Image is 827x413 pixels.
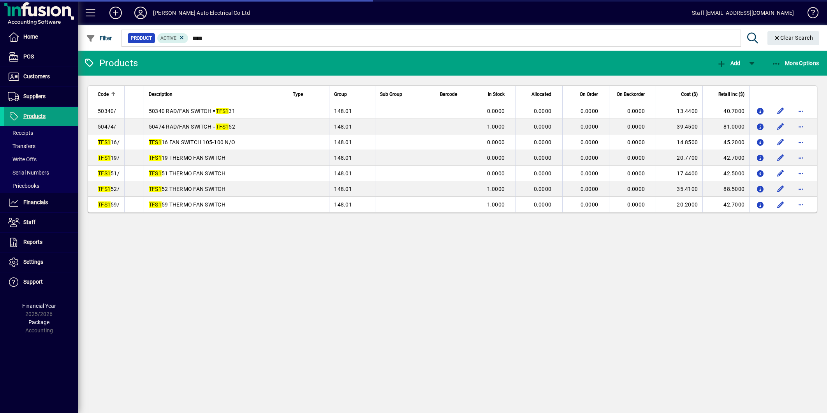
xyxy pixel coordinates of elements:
[98,201,120,208] span: 59/
[487,170,505,176] span: 0.0000
[774,136,787,148] button: Edit
[84,57,138,69] div: Products
[334,90,370,99] div: Group
[4,139,78,153] a: Transfers
[334,155,352,161] span: 148.01
[98,139,111,145] em: TFS1
[580,90,598,99] span: On Order
[627,170,645,176] span: 0.0000
[4,47,78,67] a: POS
[334,186,352,192] span: 148.01
[656,150,702,166] td: 20.7700
[380,90,402,99] span: Sub Group
[334,124,352,130] span: 148.01
[702,166,749,181] td: 42.5000
[656,166,702,181] td: 17.4400
[656,197,702,212] td: 20.2000
[334,90,347,99] span: Group
[656,103,702,119] td: 13.4400
[795,167,807,180] button: More options
[149,124,235,130] span: 50474 RAD/FAN SWITCH = 52
[149,155,225,161] span: 19 THERMO FAN SWITCH
[581,139,598,145] span: 0.0000
[334,201,352,208] span: 148.01
[774,198,787,211] button: Edit
[795,198,807,211] button: More options
[4,193,78,212] a: Financials
[656,119,702,134] td: 39.4500
[8,183,39,189] span: Pricebooks
[534,186,552,192] span: 0.0000
[98,139,120,145] span: 16/
[4,126,78,139] a: Receipts
[795,120,807,133] button: More options
[581,201,598,208] span: 0.0000
[656,134,702,150] td: 14.8500
[103,6,128,20] button: Add
[487,124,505,130] span: 1.0000
[534,108,552,114] span: 0.0000
[23,93,46,99] span: Suppliers
[627,201,645,208] span: 0.0000
[4,272,78,292] a: Support
[581,186,598,192] span: 0.0000
[4,27,78,47] a: Home
[149,90,172,99] span: Description
[614,90,652,99] div: On Backorder
[795,136,807,148] button: More options
[627,108,645,114] span: 0.0000
[474,90,512,99] div: In Stock
[795,105,807,117] button: More options
[581,170,598,176] span: 0.0000
[627,155,645,161] span: 0.0000
[4,252,78,272] a: Settings
[656,181,702,197] td: 35.4100
[531,90,551,99] span: Allocated
[4,179,78,192] a: Pricebooks
[702,197,749,212] td: 42.7000
[86,35,112,41] span: Filter
[534,124,552,130] span: 0.0000
[160,35,176,41] span: Active
[380,90,430,99] div: Sub Group
[157,33,188,43] mat-chip: Activation Status: Active
[149,139,162,145] em: TFS1
[8,169,49,176] span: Serial Numbers
[23,73,50,79] span: Customers
[4,153,78,166] a: Write Offs
[795,183,807,195] button: More options
[534,170,552,176] span: 0.0000
[84,31,114,45] button: Filter
[98,90,109,99] span: Code
[149,186,225,192] span: 52 THERMO FAN SWITCH
[153,7,250,19] div: [PERSON_NAME] Auto Electrical Co Ltd
[702,103,749,119] td: 40.7000
[98,155,120,161] span: 19/
[23,199,48,205] span: Financials
[627,139,645,145] span: 0.0000
[440,90,464,99] div: Barcode
[8,143,35,149] span: Transfers
[293,90,324,99] div: Type
[216,108,229,114] em: TFS1
[487,201,505,208] span: 1.0000
[702,181,749,197] td: 88.5000
[23,259,43,265] span: Settings
[774,152,787,164] button: Edit
[149,90,283,99] div: Description
[98,124,116,130] span: 50474/
[128,6,153,20] button: Profile
[767,31,820,45] button: Clear
[334,170,352,176] span: 148.01
[772,60,819,66] span: More Options
[23,279,43,285] span: Support
[774,120,787,133] button: Edit
[293,90,303,99] span: Type
[802,2,817,27] a: Knowledge Base
[334,139,352,145] span: 148.01
[149,201,225,208] span: 59 THERMO FAN SWITCH
[98,155,111,161] em: TFS1
[581,155,598,161] span: 0.0000
[8,156,37,162] span: Write Offs
[98,186,120,192] span: 52/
